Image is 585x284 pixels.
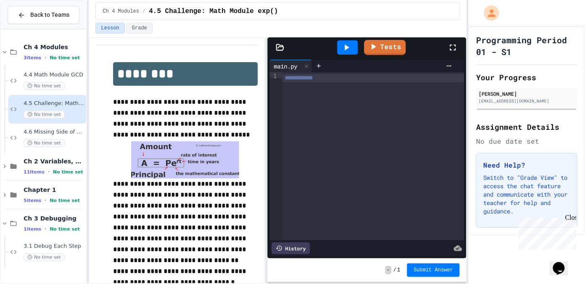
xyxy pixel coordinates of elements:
[479,90,575,97] div: [PERSON_NAME]
[483,174,570,216] p: Switch to "Grade View" to access the chat feature and communicate with your teacher for help and ...
[53,169,83,175] span: No time set
[24,55,41,60] span: 3 items
[550,250,577,276] iframe: chat widget
[272,242,310,254] div: History
[476,71,577,83] h2: Your Progress
[24,71,85,79] span: 4.4 Math Module GCD
[407,263,460,277] button: Submit Answer
[479,98,575,104] div: [EMAIL_ADDRESS][DOMAIN_NAME]
[270,62,302,71] div: main.py
[24,243,85,250] span: 3.1 Debug Each Step
[476,121,577,133] h2: Assignment Details
[24,215,85,222] span: Ch 3 Debugging
[45,54,46,61] span: •
[45,226,46,232] span: •
[24,100,85,107] span: 4.5 Challenge: Math Module exp()
[475,3,501,23] div: My Account
[24,253,65,261] span: No time set
[397,267,400,273] span: 1
[515,214,577,250] iframe: chat widget
[393,267,396,273] span: /
[143,8,146,15] span: /
[24,43,85,51] span: Ch 4 Modules
[30,11,69,19] span: Back to Teams
[50,198,80,203] span: No time set
[24,110,65,118] span: No time set
[3,3,58,53] div: Chat with us now!Close
[24,129,85,136] span: 4.6 Missing Side of a Triangle
[24,198,41,203] span: 5 items
[24,169,45,175] span: 11 items
[48,168,50,175] span: •
[270,60,312,72] div: main.py
[24,186,85,194] span: Chapter 1
[476,34,577,58] h1: Programming Period 01 - S1
[50,226,80,232] span: No time set
[24,139,65,147] span: No time set
[103,8,139,15] span: Ch 4 Modules
[364,40,406,55] a: Tests
[127,23,153,34] button: Grade
[95,23,124,34] button: Lesson
[385,266,392,274] span: -
[149,6,278,16] span: 4.5 Challenge: Math Module exp()
[24,82,65,90] span: No time set
[24,158,85,165] span: Ch 2 Variables, Statements & Expressions
[8,6,79,24] button: Back to Teams
[24,226,41,232] span: 1 items
[45,197,46,204] span: •
[50,55,80,60] span: No time set
[476,136,577,146] div: No due date set
[483,160,570,170] h3: Need Help?
[414,267,453,273] span: Submit Answer
[270,72,278,78] div: 1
